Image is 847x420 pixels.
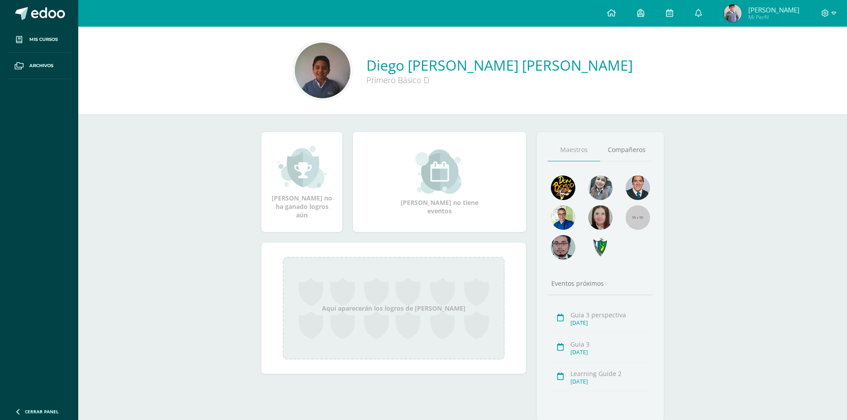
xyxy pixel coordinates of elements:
[588,176,613,200] img: 45bd7986b8947ad7e5894cbc9b781108.png
[570,369,650,378] div: Learning Guide 2
[295,43,350,98] img: 4d17de557a39d3ba0d1466e772e2efed.png
[29,62,53,69] span: Archivos
[551,235,575,260] img: d0e54f245e8330cebada5b5b95708334.png
[366,75,633,85] div: Primero Básico D
[415,149,464,194] img: event_small.png
[570,319,650,327] div: [DATE]
[570,348,650,356] div: [DATE]
[548,279,653,288] div: Eventos próximos
[366,56,633,75] a: Diego [PERSON_NAME] [PERSON_NAME]
[551,176,575,200] img: 29fc2a48271e3f3676cb2cb292ff2552.png
[748,5,799,14] span: [PERSON_NAME]
[724,4,742,22] img: 5beb38fec7668301f370e1681d348f64.png
[570,311,650,319] div: Guia 3 perspectiva
[7,53,71,79] a: Archivos
[748,13,799,21] span: Mi Perfil
[600,139,653,161] a: Compañeros
[570,340,650,348] div: Guia 3
[588,235,613,260] img: 7cab5f6743d087d6deff47ee2e57ce0d.png
[270,145,333,219] div: [PERSON_NAME] no ha ganado logros aún
[395,149,484,215] div: [PERSON_NAME] no tiene eventos
[25,408,59,415] span: Cerrar panel
[283,257,505,360] div: Aquí aparecerán los logros de [PERSON_NAME]
[588,205,613,230] img: 67c3d6f6ad1c930a517675cdc903f95f.png
[570,378,650,385] div: [DATE]
[29,36,58,43] span: Mis cursos
[548,139,600,161] a: Maestros
[278,145,326,189] img: achievement_small.png
[626,205,650,230] img: 55x55
[551,205,575,230] img: 10741f48bcca31577cbcd80b61dad2f3.png
[626,176,650,200] img: eec80b72a0218df6e1b0c014193c2b59.png
[7,27,71,53] a: Mis cursos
